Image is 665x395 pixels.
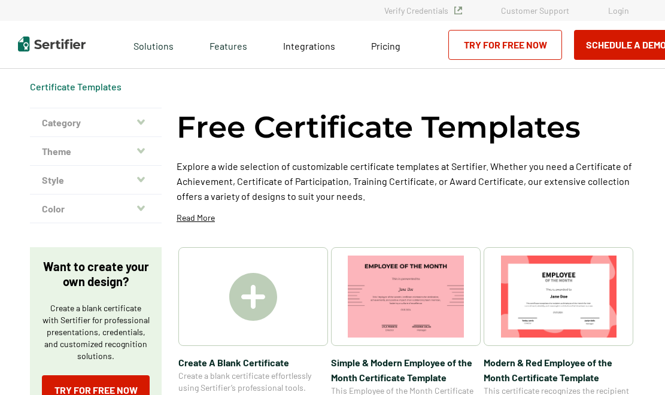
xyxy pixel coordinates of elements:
[30,81,122,93] div: Breadcrumb
[209,37,247,52] span: Features
[178,355,328,370] span: Create A Blank Certificate
[484,355,633,385] span: Modern & Red Employee of the Month Certificate Template
[608,5,629,16] a: Login
[30,195,162,223] button: Color
[501,256,617,338] img: Modern & Red Employee of the Month Certificate Template
[42,259,150,289] p: Want to create your own design?
[371,40,400,51] span: Pricing
[30,137,162,166] button: Theme
[229,273,277,321] img: Create A Blank Certificate
[283,40,335,51] span: Integrations
[178,370,328,394] span: Create a blank certificate effortlessly using Sertifier’s professional tools.
[283,37,335,52] a: Integrations
[133,37,174,52] span: Solutions
[30,81,122,92] a: Certificate Templates
[371,37,400,52] a: Pricing
[384,5,462,16] a: Verify Credentials
[30,166,162,195] button: Style
[30,81,122,93] span: Certificate Templates
[18,37,86,51] img: Sertifier | Digital Credentialing Platform
[177,108,581,147] h1: Free Certificate Templates
[30,108,162,137] button: Category
[501,5,569,16] a: Customer Support
[454,7,462,14] img: Verified
[348,256,464,338] img: Simple & Modern Employee of the Month Certificate Template
[448,30,562,60] a: Try for Free Now
[177,159,635,203] p: Explore a wide selection of customizable certificate templates at Sertifier. Whether you need a C...
[177,212,215,224] p: Read More
[42,302,150,362] p: Create a blank certificate with Sertifier for professional presentations, credentials, and custom...
[331,355,481,385] span: Simple & Modern Employee of the Month Certificate Template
